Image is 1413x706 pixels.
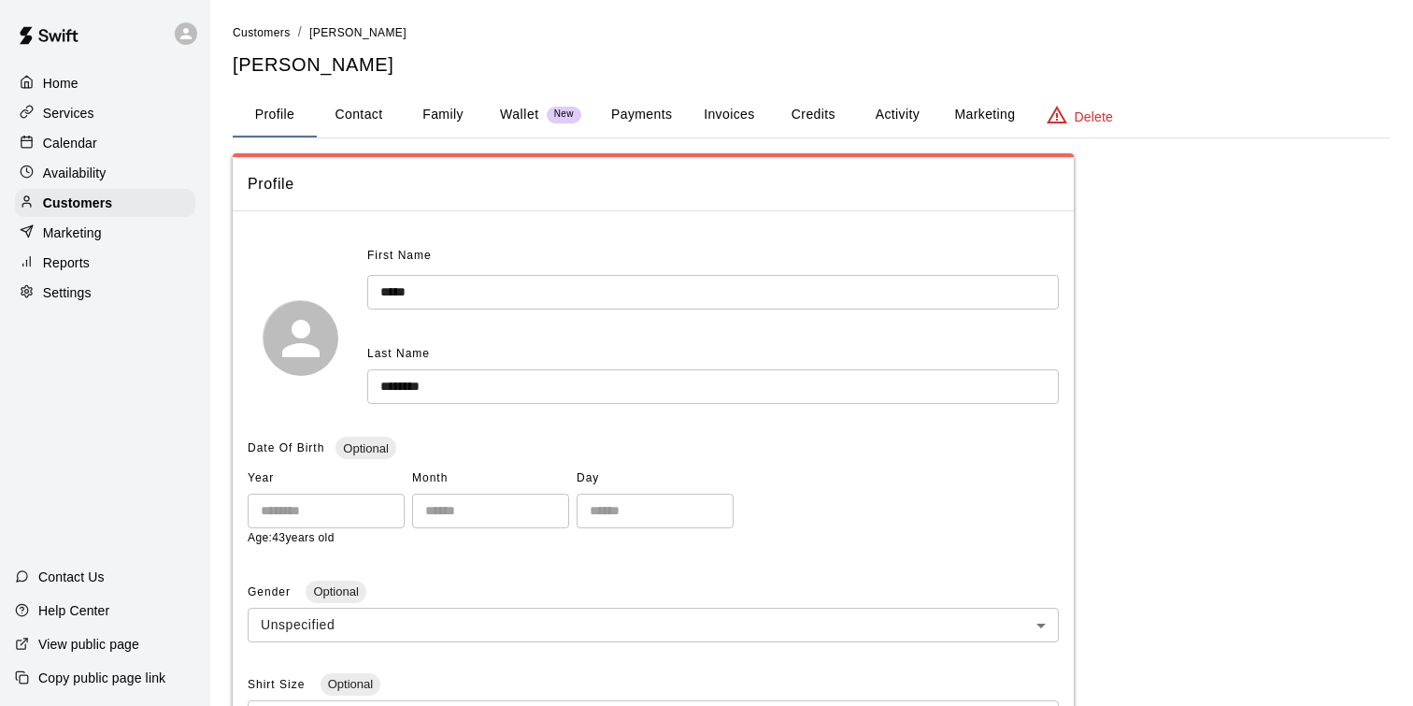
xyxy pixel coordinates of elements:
p: Customers [43,194,112,212]
span: Gender [248,585,294,598]
span: Customers [233,26,291,39]
button: Credits [771,93,855,137]
h5: [PERSON_NAME] [233,52,1391,78]
a: Home [15,69,195,97]
div: Unspecified [248,608,1059,642]
button: Family [401,93,485,137]
nav: breadcrumb [233,22,1391,43]
a: Calendar [15,129,195,157]
p: Settings [43,283,92,302]
button: Payments [596,93,687,137]
span: Year [248,464,405,494]
button: Marketing [939,93,1030,137]
span: Optional [321,677,380,691]
button: Activity [855,93,939,137]
p: Copy public page link [38,669,165,687]
a: Customers [233,24,291,39]
a: Reports [15,249,195,277]
p: Home [43,74,78,93]
span: Date Of Birth [248,441,324,454]
p: Services [43,104,94,122]
a: Settings [15,279,195,307]
p: Contact Us [38,568,105,586]
span: First Name [367,241,432,271]
p: Reports [43,253,90,272]
span: Last Name [367,347,430,360]
a: Marketing [15,219,195,247]
a: Services [15,99,195,127]
p: View public page [38,635,139,654]
span: Optional [306,584,365,598]
p: Marketing [43,223,102,242]
li: / [298,22,302,42]
a: Availability [15,159,195,187]
button: Invoices [687,93,771,137]
span: Profile [248,172,1059,196]
span: Age: 43 years old [248,531,335,544]
span: Shirt Size [248,678,309,691]
p: Calendar [43,134,97,152]
span: [PERSON_NAME] [309,26,407,39]
p: Availability [43,164,107,182]
div: basic tabs example [233,93,1391,137]
p: Wallet [500,105,539,124]
button: Profile [233,93,317,137]
p: Delete [1075,108,1113,126]
span: Month [412,464,569,494]
span: New [547,108,581,121]
span: Day [577,464,734,494]
a: Customers [15,189,195,217]
span: Optional [335,441,395,455]
button: Contact [317,93,401,137]
p: Help Center [38,601,109,620]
